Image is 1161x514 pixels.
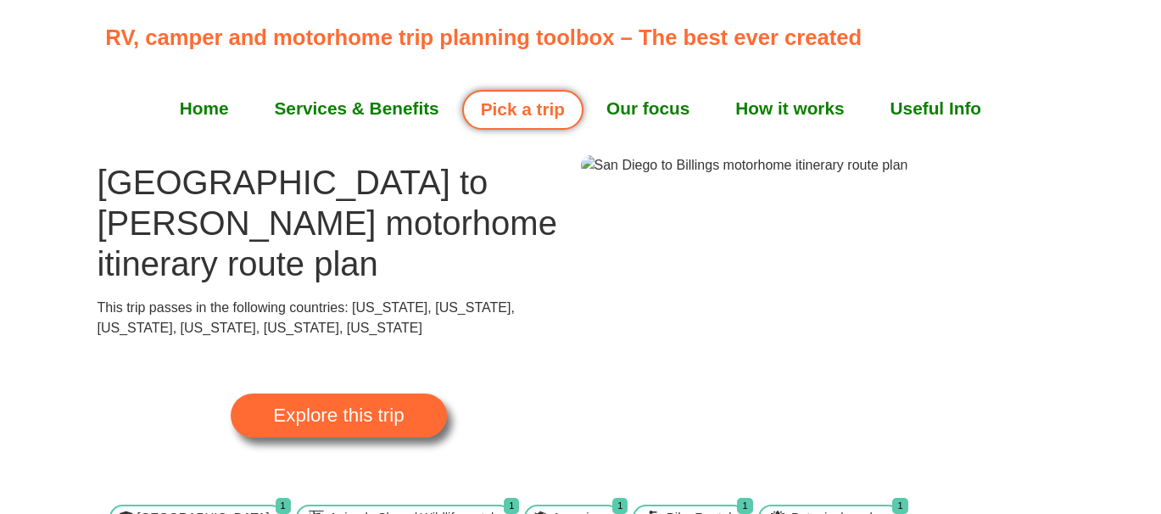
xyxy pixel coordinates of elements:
[276,498,291,514] span: 1
[98,162,581,284] h1: [GEOGRAPHIC_DATA] to [PERSON_NAME] motorhome itinerary route plan
[504,498,519,514] span: 1
[98,300,515,335] span: This trip passes in the following countries: [US_STATE], [US_STATE], [US_STATE], [US_STATE], [US_...
[892,498,907,514] span: 1
[737,498,752,514] span: 1
[612,498,628,514] span: 1
[231,394,446,438] a: Explore this trip
[712,87,867,130] a: How it works
[273,406,404,425] span: Explore this trip
[105,87,1055,130] nav: Menu
[157,87,252,130] a: Home
[105,21,1064,53] p: RV, camper and motorhome trip planning toolbox – The best ever created
[583,87,712,130] a: Our focus
[462,90,583,130] a: Pick a trip
[868,87,1004,130] a: Useful Info
[581,155,908,176] img: San Diego to Billings motorhome itinerary route plan
[251,87,461,130] a: Services & Benefits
